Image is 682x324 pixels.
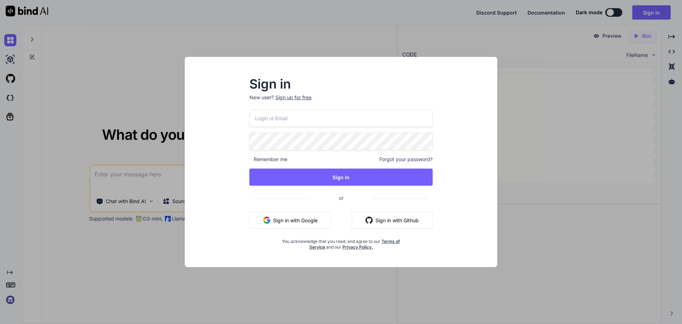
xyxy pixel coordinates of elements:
[379,156,433,163] span: Forgot your password?
[249,110,433,127] input: Login or Email
[309,239,400,250] a: Terms of Service
[249,169,433,186] button: Sign In
[263,217,270,224] img: google
[249,94,433,110] p: New user?
[280,234,402,250] div: You acknowledge that you read, and agree to our and our
[366,217,373,224] img: github
[275,94,312,101] div: Sign up for free
[310,189,372,207] span: or
[249,78,433,90] h2: Sign in
[342,244,373,250] a: Privacy Policy.
[249,212,331,229] button: Sign in with Google
[249,156,287,163] span: Remember me
[352,212,433,229] button: Sign in with Github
